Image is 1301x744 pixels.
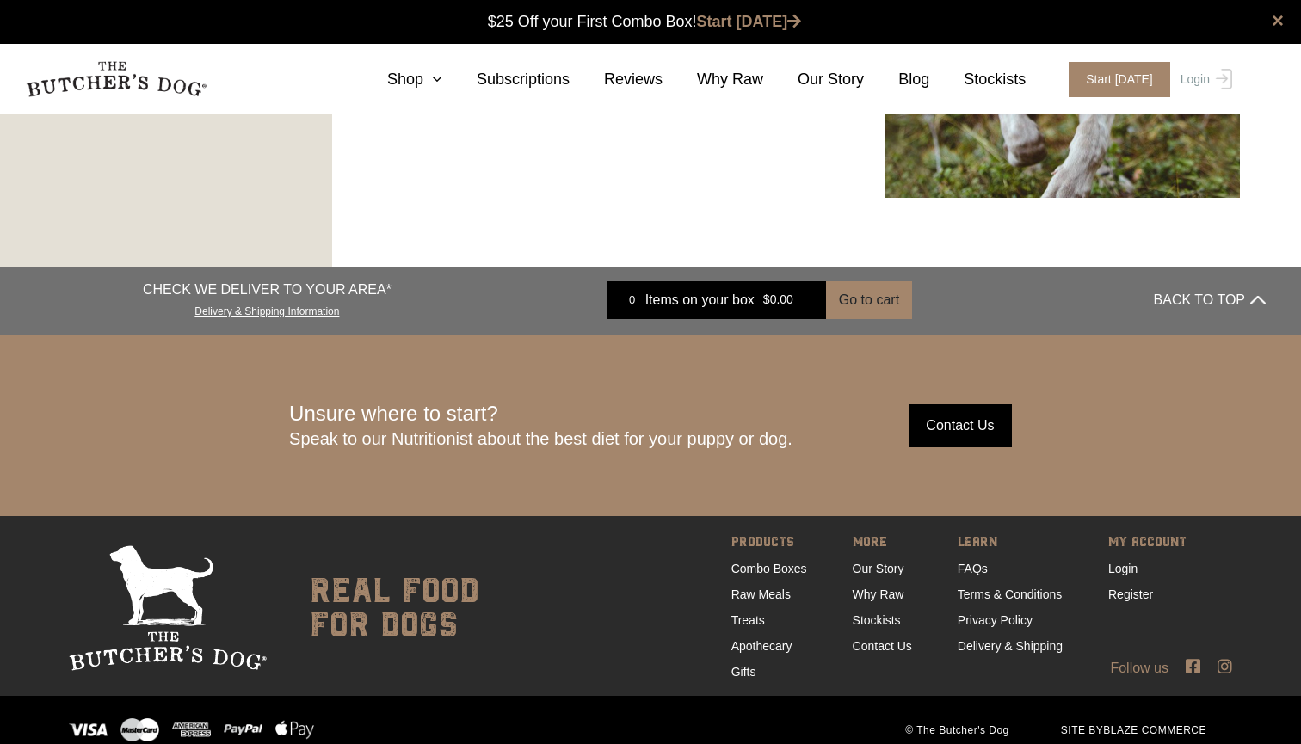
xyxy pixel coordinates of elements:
[1103,724,1206,736] a: BLAZE COMMERCE
[958,587,1062,601] a: Terms & Conditions
[853,532,912,556] span: MORE
[620,292,645,309] div: 0
[826,281,912,319] button: Go to cart
[353,68,442,91] a: Shop
[879,722,1034,738] span: © The Butcher's Dog
[958,613,1033,627] a: Privacy Policy
[289,402,792,450] div: Unsure where to start?
[853,562,904,575] a: Our Story
[1051,62,1176,97] a: Start [DATE]
[663,68,763,91] a: Why Raw
[853,613,901,627] a: Stockists
[289,429,792,448] span: Speak to our Nutritionist about the best diet for your puppy or dog.
[731,639,792,653] a: Apothecary
[909,404,1012,447] input: Contact Us
[1035,722,1232,738] span: SITE BY
[1176,62,1232,97] a: Login
[958,639,1063,653] a: Delivery & Shipping
[929,68,1026,91] a: Stockists
[853,587,904,601] a: Why Raw
[570,68,663,91] a: Reviews
[1108,562,1138,575] a: Login
[1108,532,1187,556] span: MY ACCOUNT
[958,562,988,575] a: FAQs
[731,562,807,575] a: Combo Boxes
[607,281,826,319] a: 0 Items on your box $0.00
[853,639,912,653] a: Contact Us
[293,545,479,671] div: real food for dogs
[1272,10,1284,31] a: close
[864,68,929,91] a: Blog
[143,280,392,300] p: CHECK WE DELIVER TO YOUR AREA*
[763,68,864,91] a: Our Story
[697,13,802,30] a: Start [DATE]
[1108,587,1153,601] a: Register
[1069,62,1170,97] span: Start [DATE]
[442,68,570,91] a: Subscriptions
[763,292,793,306] bdi: 0.00
[958,532,1063,556] span: LEARN
[194,301,339,317] a: Delivery & Shipping Information
[731,613,765,627] a: Treats
[731,532,807,556] span: PRODUCTS
[731,665,756,679] a: Gifts
[1154,280,1266,321] button: BACK TO TOP
[763,292,770,306] span: $
[645,290,755,311] span: Items on your box
[731,587,791,601] a: Raw Meals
